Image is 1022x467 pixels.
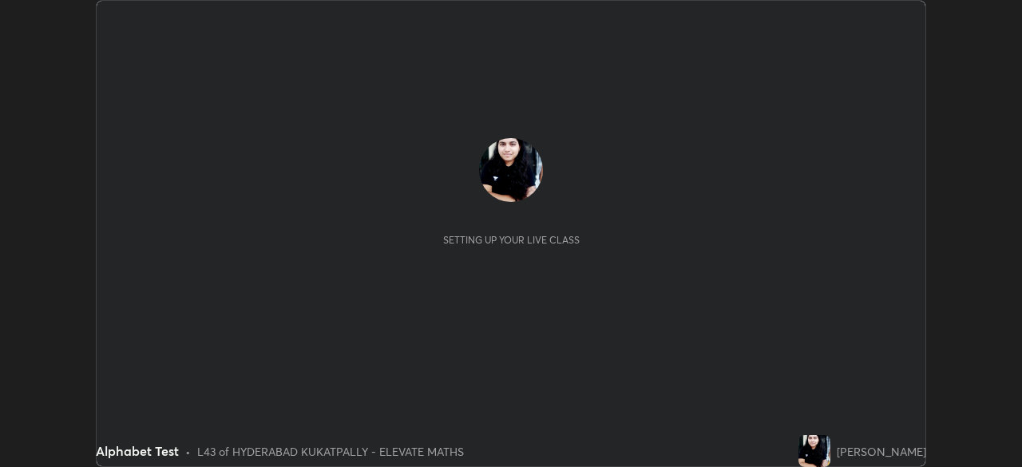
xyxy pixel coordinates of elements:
[479,138,543,202] img: 20db9d67ee844b55997d8ca4957995ac.jpg
[185,443,191,460] div: •
[197,443,464,460] div: L43 of HYDERABAD KUKATPALLY - ELEVATE MATHS
[96,441,179,461] div: Alphabet Test
[443,234,580,246] div: Setting up your live class
[837,443,926,460] div: [PERSON_NAME]
[798,435,830,467] img: 20db9d67ee844b55997d8ca4957995ac.jpg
